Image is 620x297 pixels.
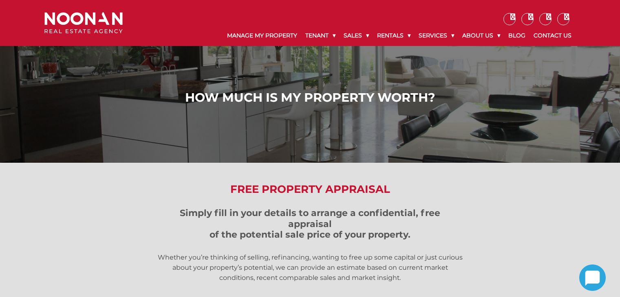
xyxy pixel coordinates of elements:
[44,12,123,34] img: Noonan Real Estate Agency
[38,183,582,196] h2: Free Property Appraisal
[415,25,458,46] a: Services
[157,252,463,283] p: Whether you’re thinking of selling, refinancing, wanting to free up some capital or just curious ...
[530,25,576,46] a: Contact Us
[46,90,574,105] h1: How Much is My Property Worth?
[157,208,463,240] h3: Simply fill in your details to arrange a confidential, free appraisal of the potential sale price...
[223,25,301,46] a: Manage My Property
[458,25,504,46] a: About Us
[504,25,530,46] a: Blog
[301,25,340,46] a: Tenant
[373,25,415,46] a: Rentals
[340,25,373,46] a: Sales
